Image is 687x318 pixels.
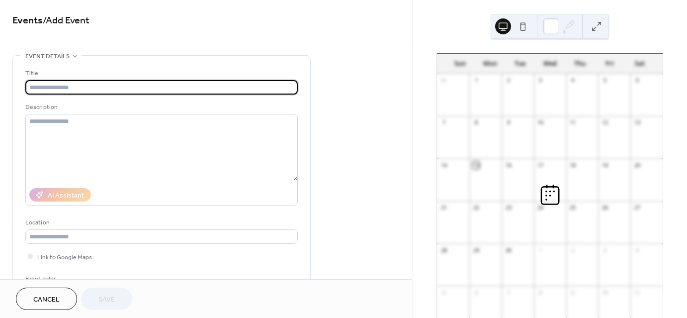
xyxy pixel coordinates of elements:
[595,54,624,74] div: Fri
[472,77,480,84] div: 1
[569,246,577,254] div: 2
[440,204,447,212] div: 21
[25,217,296,228] div: Location
[633,204,641,212] div: 27
[505,161,512,169] div: 16
[505,246,512,254] div: 30
[472,204,480,212] div: 22
[537,161,544,169] div: 17
[440,289,447,296] div: 5
[601,204,608,212] div: 26
[537,289,544,296] div: 8
[625,54,655,74] div: Sat
[569,119,577,126] div: 11
[440,77,447,84] div: 31
[16,288,77,310] button: Cancel
[33,295,60,305] span: Cancel
[601,289,608,296] div: 10
[633,119,641,126] div: 13
[569,161,577,169] div: 18
[569,204,577,212] div: 25
[440,119,447,126] div: 7
[601,161,608,169] div: 19
[440,246,447,254] div: 28
[440,161,447,169] div: 14
[535,54,565,74] div: Wed
[537,246,544,254] div: 1
[475,54,505,74] div: Mon
[633,289,641,296] div: 11
[25,102,296,112] div: Description
[505,204,512,212] div: 23
[43,11,89,30] span: / Add Event
[633,246,641,254] div: 4
[25,68,296,79] div: Title
[569,77,577,84] div: 4
[633,77,641,84] div: 6
[472,289,480,296] div: 6
[25,51,70,62] span: Event details
[505,119,512,126] div: 9
[601,77,608,84] div: 5
[537,119,544,126] div: 10
[472,161,480,169] div: 15
[25,274,100,284] div: Event color
[472,119,480,126] div: 8
[565,54,595,74] div: Thu
[633,161,641,169] div: 20
[601,246,608,254] div: 3
[37,252,92,263] span: Link to Google Maps
[537,204,544,212] div: 24
[601,119,608,126] div: 12
[472,246,480,254] div: 29
[12,11,43,30] a: Events
[505,289,512,296] div: 7
[537,77,544,84] div: 3
[445,54,475,74] div: Sun
[569,289,577,296] div: 9
[505,77,512,84] div: 2
[505,54,535,74] div: Tue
